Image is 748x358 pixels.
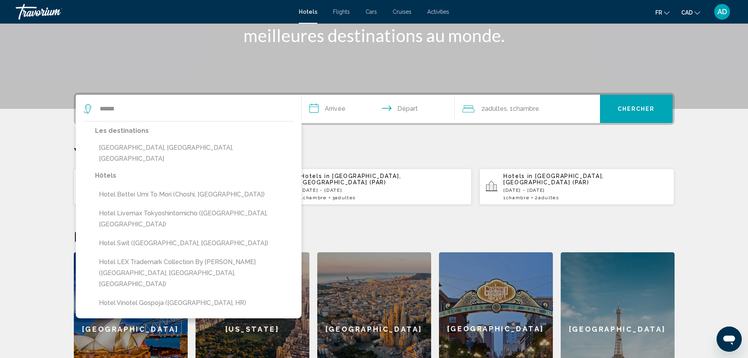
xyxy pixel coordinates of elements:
button: Hotels in [US_STATE], [GEOGRAPHIC_DATA], [GEOGRAPHIC_DATA] ([GEOGRAPHIC_DATA])[DATE] - [DATE]1Cha... [74,168,269,205]
span: 1 [300,195,326,200]
span: Adultes [538,195,559,200]
span: 2 [535,195,559,200]
button: User Menu [712,4,732,20]
span: 1 [503,195,529,200]
a: Cars [366,9,377,15]
span: Chercher [618,106,655,112]
span: Adultes [335,195,356,200]
button: Hotel LEX Trademark Collection by [PERSON_NAME] ([GEOGRAPHIC_DATA], [GEOGRAPHIC_DATA], [GEOGRAPHI... [95,255,294,292]
button: Check in and out dates [302,95,455,123]
button: Hotels in [GEOGRAPHIC_DATA], [GEOGRAPHIC_DATA] (PAR)[DATE] - [DATE]1Chambre2Adultes [479,168,675,205]
a: Activities [427,9,449,15]
a: Travorium [16,4,291,20]
h1: Vous aider à trouver et réserver les meilleures destinations au monde. [227,5,521,46]
a: Flights [333,9,350,15]
button: Change language [655,7,669,18]
h2: Destinations en vedette [74,229,675,244]
a: Cruises [393,9,411,15]
p: [DATE] - [DATE] [503,187,668,193]
p: Hôtels [95,170,294,181]
button: Hotel Swit ([GEOGRAPHIC_DATA], [GEOGRAPHIC_DATA]) [95,236,294,251]
span: Hotels in [300,173,330,179]
button: Hotel Vinotel Gospoja ([GEOGRAPHIC_DATA], HR) [95,296,294,310]
iframe: Bouton de lancement de la fenêtre de messagerie [717,327,742,352]
span: Chambre [506,195,530,200]
span: [GEOGRAPHIC_DATA], [GEOGRAPHIC_DATA] (PAR) [503,173,604,185]
button: Travelers: 2 adults, 0 children [455,95,600,123]
button: [GEOGRAPHIC_DATA], [GEOGRAPHIC_DATA], [GEOGRAPHIC_DATA] [95,140,294,166]
span: AD [717,8,727,16]
span: Chambre [303,195,327,200]
span: 3 [332,195,356,200]
p: Your Recent Searches [74,145,675,160]
span: , 1 [507,103,539,114]
button: Hotel Bettei Umi To Mori (Choshi, [GEOGRAPHIC_DATA]) [95,187,294,202]
button: Change currency [681,7,700,18]
p: [DATE] - [DATE] [300,187,465,193]
div: Search widget [76,95,673,123]
p: Les destinations [95,125,294,136]
span: Chambre [513,105,539,112]
a: Hotels [299,9,317,15]
button: Hotels in [GEOGRAPHIC_DATA], [GEOGRAPHIC_DATA] (PAR)[DATE] - [DATE]1Chambre3Adultes [276,168,472,205]
button: Hotel Livemax Tokyoshintomicho ([GEOGRAPHIC_DATA], [GEOGRAPHIC_DATA]) [95,206,294,232]
span: [GEOGRAPHIC_DATA], [GEOGRAPHIC_DATA] (PAR) [300,173,401,185]
span: 2 [481,103,507,114]
span: fr [655,9,662,16]
span: CAD [681,9,693,16]
button: Chercher [600,95,673,123]
span: Hotels in [503,173,533,179]
span: Adultes [485,105,507,112]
